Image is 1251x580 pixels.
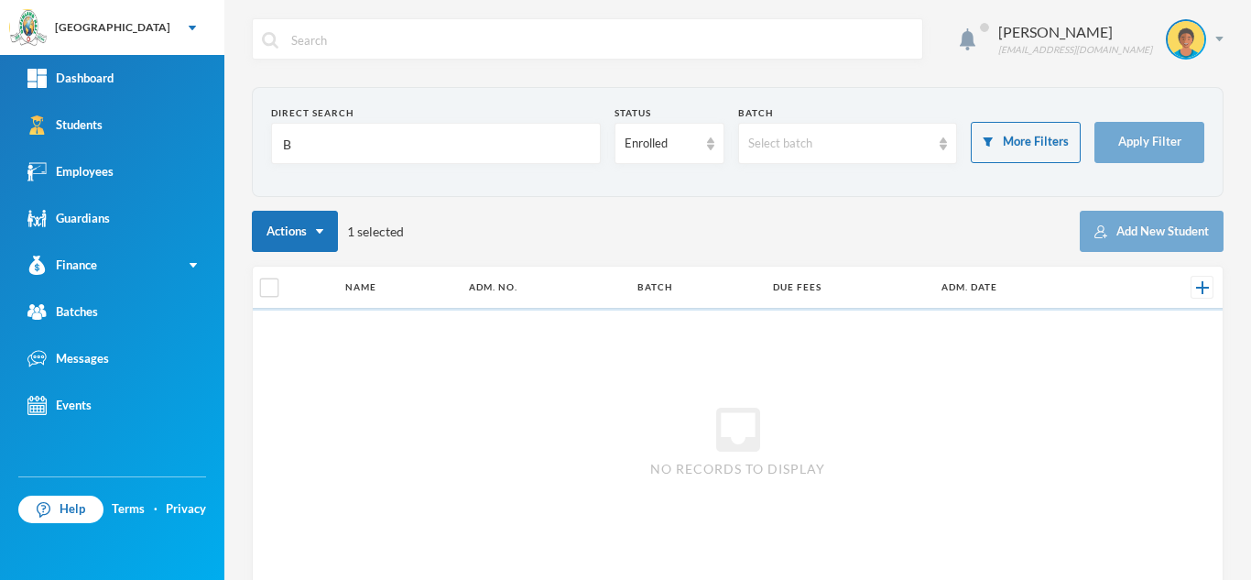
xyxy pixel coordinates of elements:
[738,106,958,120] div: Batch
[27,256,97,275] div: Finance
[748,135,931,153] div: Select batch
[764,267,932,309] th: Due Fees
[166,500,206,519] a: Privacy
[252,211,404,252] div: 1 selected
[998,21,1152,43] div: [PERSON_NAME]
[998,43,1152,57] div: [EMAIL_ADDRESS][DOMAIN_NAME]
[971,122,1081,163] button: More Filters
[27,69,114,88] div: Dashboard
[932,267,1119,309] th: Adm. Date
[112,500,145,519] a: Terms
[154,500,158,519] div: ·
[1094,122,1204,163] button: Apply Filter
[1168,21,1204,58] img: STUDENT
[625,135,698,153] div: Enrolled
[262,32,278,49] img: search
[336,267,461,309] th: Name
[27,209,110,228] div: Guardians
[289,19,913,60] input: Search
[27,396,92,415] div: Events
[27,115,103,135] div: Students
[1080,211,1224,252] button: Add New Student
[628,267,764,309] th: Batch
[1196,281,1209,294] img: +
[650,459,825,478] span: No records to display
[460,267,628,309] th: Adm. No.
[18,496,103,523] a: Help
[709,400,767,459] i: inbox
[252,211,338,252] button: Actions
[615,106,724,120] div: Status
[10,10,47,47] img: logo
[27,162,114,181] div: Employees
[27,302,98,322] div: Batches
[281,124,591,165] input: Name, Admin No, Phone number, Email Address
[27,349,109,368] div: Messages
[55,19,170,36] div: [GEOGRAPHIC_DATA]
[271,106,601,120] div: Direct Search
